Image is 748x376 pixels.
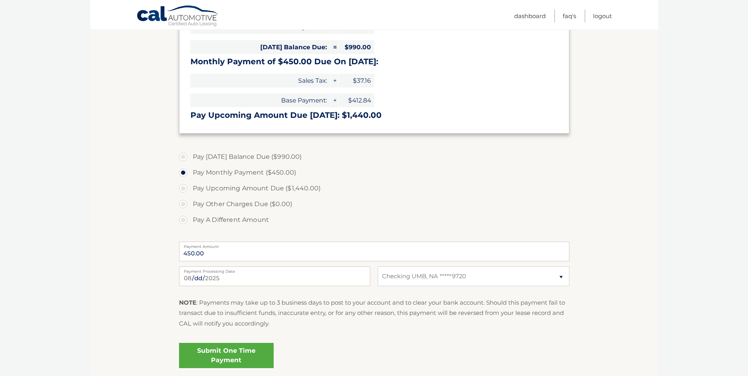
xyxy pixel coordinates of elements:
input: Payment Date [179,266,370,286]
a: Cal Automotive [136,5,219,28]
span: [DATE] Balance Due: [190,40,330,54]
a: FAQ's [563,9,576,22]
span: + [330,93,338,107]
label: Pay A Different Amount [179,212,569,228]
p: : Payments may take up to 3 business days to post to your account and to clear your bank account.... [179,298,569,329]
span: $412.84 [339,93,374,107]
a: Dashboard [514,9,546,22]
input: Payment Amount [179,242,569,261]
h3: Monthly Payment of $450.00 Due On [DATE]: [190,57,558,67]
label: Pay Other Charges Due ($0.00) [179,196,569,212]
label: Pay Upcoming Amount Due ($1,440.00) [179,181,569,196]
span: + [330,74,338,87]
a: Submit One Time Payment [179,343,274,368]
span: $37.16 [339,74,374,87]
h3: Pay Upcoming Amount Due [DATE]: $1,440.00 [190,110,558,120]
label: Payment Processing Date [179,266,370,273]
label: Pay [DATE] Balance Due ($990.00) [179,149,569,165]
span: Base Payment: [190,93,330,107]
label: Pay Monthly Payment ($450.00) [179,165,569,181]
label: Payment Amount [179,242,569,248]
strong: NOTE [179,299,196,306]
a: Logout [593,9,612,22]
span: = [330,40,338,54]
span: Sales Tax: [190,74,330,87]
span: $990.00 [339,40,374,54]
